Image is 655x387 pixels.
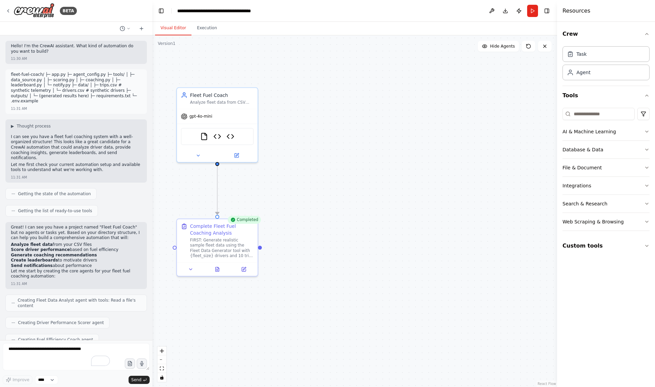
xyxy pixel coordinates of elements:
[203,265,231,273] button: View output
[226,133,234,140] img: Fleet Data Generator
[213,133,221,140] img: Fleet Analyzer
[562,195,650,213] button: Search & Research
[13,377,29,383] span: Improve
[200,133,208,140] img: FileReadTool
[562,128,616,135] div: AI & Machine Learning
[18,208,92,214] span: Getting the list of ready-to-use tools
[562,141,650,158] button: Database & Data
[562,218,624,225] div: Web Scraping & Browsing
[156,6,166,16] button: Hide left sidebar
[11,253,97,257] strong: Generate coaching recommendations
[576,51,587,57] div: Task
[18,191,91,197] span: Getting the state of the automation
[125,358,135,369] button: Upload files
[11,72,141,104] p: fleet-fuel-coach/ ├─ app.py ├─ agent_config.py ├─ tools/ │ ├─ data_source.py │ ├─ scoring.py │ ├─...
[538,382,556,386] a: React Flow attribution
[562,177,650,195] button: Integrations
[129,376,150,384] button: Send
[478,41,519,52] button: Hide Agents
[18,337,93,342] span: Creating Fuel Efficiency Coach agent
[214,165,220,215] g: Edge from 8b453944-9cbf-4264-b4d6-a7ae6411a6c6 to 0e8e09ef-ef0e-4969-8003-1ca4fce5b8cf
[562,24,650,44] button: Crew
[190,100,254,105] div: Analyze fleet data from CSV files, score driver performance, provide personalized coaching recomm...
[18,298,141,308] span: Creating Fleet Data Analyst agent with tools: Read a file's content
[228,216,261,224] div: Completed
[11,134,141,161] p: I can see you have a fleet fuel coaching system with a well-organized structure! This looks like ...
[11,175,27,180] div: 11:31 AM
[11,162,141,173] p: Let me first check your current automation setup and available tools to understand what we're wor...
[576,69,590,76] div: Agent
[562,213,650,231] button: Web Scraping & Browsing
[176,87,258,163] div: Fleet Fuel CoachAnalyze fleet data from CSV files, score driver performance, provide personalized...
[176,218,258,276] div: CompletedComplete Fleet Fuel Coaching AnalysisFIRST: Generate realistic sample fleet data using t...
[18,320,104,325] span: Creating Driver Performance Scorer agent
[117,24,133,33] button: Switch to previous chat
[137,358,147,369] button: Click to speak your automation idea
[155,21,191,35] button: Visual Editor
[17,123,51,129] span: Thought process
[190,92,254,98] div: Fleet Fuel Coach
[3,343,150,370] textarea: To enrich screen reader interactions, please activate Accessibility in Grammarly extension settings
[562,146,603,153] div: Database & Data
[157,373,166,382] button: toggle interactivity
[190,237,254,258] div: FIRST: Generate realistic sample fleet data using the Fleet Data Generator tool with {fleet_size}...
[11,247,70,252] strong: Score driver performance
[157,364,166,373] button: fit view
[11,263,141,269] li: about performance
[14,3,54,18] img: Logo
[562,105,650,236] div: Tools
[562,159,650,176] button: File & Document
[189,114,212,119] span: gpt-4o-mini
[11,242,141,248] li: from your CSV files
[562,164,602,171] div: File & Document
[157,347,166,355] button: zoom in
[11,247,141,253] li: based on fuel efficiency
[11,242,53,247] strong: Analyze fleet data
[136,24,147,33] button: Start a new chat
[3,375,32,384] button: Improve
[562,7,590,15] h4: Resources
[562,236,650,255] button: Custom tools
[131,377,141,383] span: Send
[11,106,27,111] div: 11:31 AM
[562,200,607,207] div: Search & Research
[177,7,251,14] nav: breadcrumb
[11,225,141,241] p: Great! I can see you have a project named "Fleet Fuel Coach" but no agents or tasks yet. Based on...
[60,7,77,15] div: BETA
[157,355,166,364] button: zoom out
[562,123,650,140] button: AI & Machine Learning
[562,86,650,105] button: Tools
[490,44,515,49] span: Hide Agents
[11,258,141,263] li: to motivate drivers
[218,152,255,159] button: Open in side panel
[158,41,175,46] div: Version 1
[11,123,51,129] button: ▶Thought process
[542,6,552,16] button: Hide right sidebar
[11,263,53,268] strong: Send notifications
[191,21,222,35] button: Execution
[190,223,254,236] div: Complete Fleet Fuel Coaching Analysis
[11,258,58,263] strong: Create leaderboards
[11,269,141,279] p: Let me start by creating the core agents for your fleet fuel coaching automation:
[157,347,166,382] div: React Flow controls
[233,265,255,273] button: Open in side panel
[11,281,27,286] div: 11:31 AM
[562,182,591,189] div: Integrations
[562,44,650,86] div: Crew
[11,56,27,61] div: 11:30 AM
[11,44,141,54] p: Hello! I'm the CrewAI assistant. What kind of automation do you want to build?
[11,123,14,129] span: ▶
